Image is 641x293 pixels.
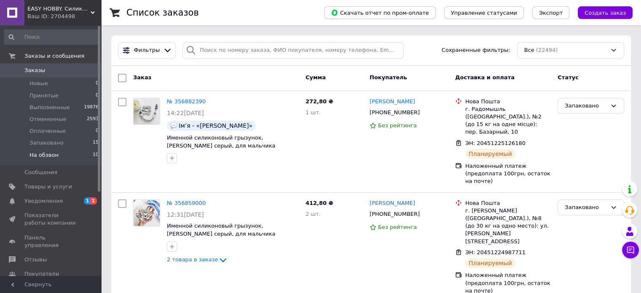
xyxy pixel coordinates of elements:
[370,98,415,106] a: [PERSON_NAME]
[370,74,407,81] span: Покупатель
[133,199,160,226] a: Фото товару
[170,122,177,129] img: :speech_balloon:
[24,183,72,191] span: Товары и услуги
[93,139,99,147] span: 15
[96,80,99,87] span: 0
[24,169,57,176] span: Сообщения
[4,30,99,45] input: Поиск
[30,80,48,87] span: Новые
[30,127,66,135] span: Оплаченные
[87,116,99,123] span: 2593
[167,256,218,263] span: 2 товара в заказе
[24,197,63,205] span: Уведомления
[24,67,45,74] span: Заказы
[565,102,607,110] div: Запаковано
[24,52,84,60] span: Заказы и сообщения
[30,139,64,147] span: Запаковано
[370,199,415,207] a: [PERSON_NAME]
[585,10,626,16] span: Создать заказ
[133,98,160,125] a: Фото товару
[378,224,417,230] span: Без рейтинга
[134,46,160,54] span: Фильтры
[167,256,228,263] a: 2 товара в заказе
[306,98,333,105] span: 272,80 ₴
[96,92,99,99] span: 0
[24,256,47,263] span: Отзывы
[167,223,275,237] a: Именной силиконовый грызунок, [PERSON_NAME] серый, для мальчика
[90,197,97,204] span: 1
[24,270,59,278] span: Покупатели
[134,200,160,226] img: Фото товару
[24,212,78,227] span: Показатели работы компании
[182,42,404,59] input: Поиск по номеру заказа, ФИО покупателя, номеру телефона, Email, номеру накладной
[465,149,515,159] div: Планируемый
[306,200,333,206] span: 412,80 ₴
[84,197,91,204] span: 1
[378,122,417,129] span: Без рейтинга
[167,98,206,105] a: № 356882390
[179,122,252,129] span: Імʼя - «[PERSON_NAME]»
[167,110,204,116] span: 14:22[DATE]
[370,109,420,116] span: [PHONE_NUMBER]
[30,151,59,159] span: На обзвон
[465,199,551,207] div: Нова Пошта
[622,242,639,258] button: Чат с покупателем
[306,109,321,116] span: 1 шт.
[444,6,524,19] button: Управление статусами
[324,6,436,19] button: Скачать отчет по пром-оплате
[465,98,551,105] div: Нова Пошта
[539,10,563,16] span: Экспорт
[134,98,160,124] img: Фото товару
[465,249,526,255] span: ЭН: 20451224987711
[465,140,526,146] span: ЭН: 20451225126180
[306,211,321,217] span: 2 шт.
[578,6,633,19] button: Создать заказ
[30,104,70,111] span: Выполненные
[370,211,420,217] span: [PHONE_NUMBER]
[126,8,199,18] h1: Список заказов
[331,9,429,16] span: Скачать отчет по пром-оплате
[30,116,66,123] span: Отмененные
[532,6,569,19] button: Экспорт
[442,46,510,54] span: Сохраненные фильтры:
[455,74,515,81] span: Доставка и оплата
[558,74,579,81] span: Статус
[167,211,204,218] span: 12:31[DATE]
[27,13,101,20] div: Ваш ID: 2704498
[524,46,534,54] span: Все
[565,203,607,212] div: Запаковано
[27,5,91,13] span: EASY HOBBY. Силиконовые бусины и фурнитура
[167,200,206,206] a: № 356859000
[167,134,275,149] a: Именной силиконовый грызунок, [PERSON_NAME] серый, для мальчика
[84,104,99,111] span: 19876
[24,234,78,249] span: Панель управления
[30,92,59,99] span: Принятые
[465,162,551,185] div: Наложенный платеж (предоплата 100грн, остаток на почте)
[451,10,517,16] span: Управление статусами
[306,74,326,81] span: Сумма
[465,105,551,136] div: г. Радомышль ([GEOGRAPHIC_DATA].), №2 (до 15 кг на одне місце): пер. Базарный, 10
[96,127,99,135] span: 0
[569,9,633,16] a: Создать заказ
[465,258,515,268] div: Планируемый
[93,151,99,159] span: 10
[536,47,558,53] span: (22494)
[133,74,151,81] span: Заказ
[465,207,551,245] div: г. [PERSON_NAME] ([GEOGRAPHIC_DATA].), №8 (до 30 кг на одно место): ул. [PERSON_NAME][STREET_ADDR...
